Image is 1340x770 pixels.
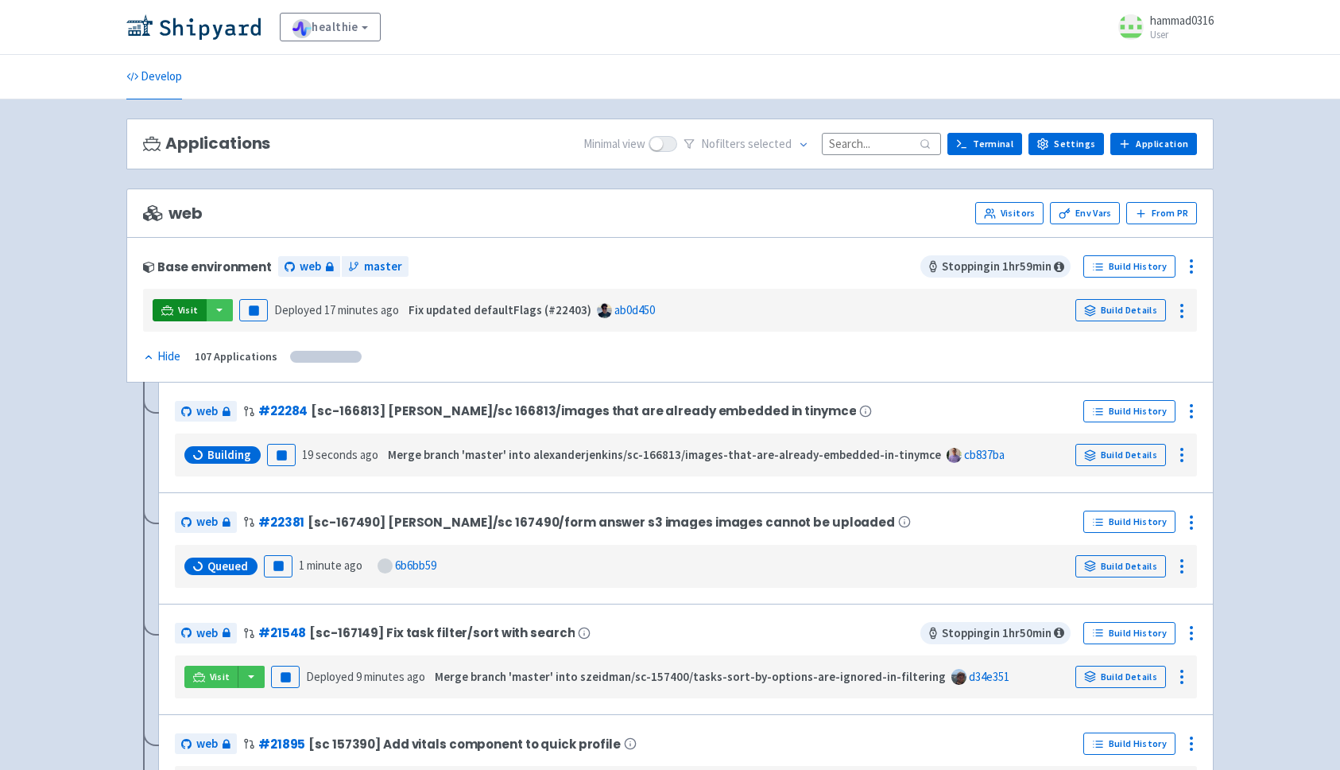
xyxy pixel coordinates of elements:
a: ab0d450 [614,302,655,317]
time: 1 minute ago [299,558,362,573]
span: selected [748,136,792,151]
a: Build History [1083,255,1175,278]
button: Pause [264,555,292,577]
span: hammad0316 [1150,13,1214,28]
button: Hide [143,348,182,366]
span: Stopping in 1 hr 59 min [920,255,1071,278]
a: healthie [280,13,381,41]
a: Visit [153,299,207,321]
span: Stopping in 1 hr 50 min [920,622,1071,644]
span: web [196,735,218,753]
span: Queued [207,558,248,574]
a: Env Vars [1050,202,1120,224]
span: [sc-166813] [PERSON_NAME]/sc 166813/images that are already embedded in tinymce [311,404,856,418]
strong: Fix updated defaultFlags (#22403) [409,302,591,317]
input: Search... [822,133,941,154]
a: #22381 [258,514,304,531]
time: 19 seconds ago [302,447,378,462]
a: Develop [126,55,182,99]
a: Visit [184,666,238,688]
small: User [1150,29,1214,40]
a: web [175,623,237,644]
div: Base environment [143,260,272,274]
span: Minimal view [583,135,645,154]
button: Pause [271,666,300,688]
time: 17 minutes ago [324,302,399,317]
a: web [175,511,237,533]
a: Visitors [975,202,1044,224]
a: #21548 [258,624,306,641]
a: Application [1110,133,1197,155]
a: #21895 [258,736,305,752]
div: 107 Applications [195,348,277,366]
span: [sc-167490] [PERSON_NAME]/sc 167490/form answer s3 images images cannot be uploaded [308,515,895,529]
button: Pause [267,444,296,466]
span: web [196,513,218,531]
a: Build History [1083,622,1175,644]
span: Deployed [274,302,399,317]
img: Shipyard logo [126,14,261,40]
span: No filter s [701,135,792,154]
span: Visit [210,671,230,683]
span: web [143,204,202,223]
a: Build Details [1075,555,1166,577]
button: Pause [239,299,268,321]
span: Deployed [306,669,425,684]
div: Hide [143,348,180,366]
span: web [196,624,218,643]
span: web [196,402,218,421]
a: web [175,401,237,422]
a: web [278,256,340,278]
a: d34e351 [969,669,1009,684]
a: Settings [1028,133,1104,155]
a: Build History [1083,733,1175,755]
time: 9 minutes ago [356,669,425,684]
a: Build Details [1075,299,1166,321]
a: 6b6bb59 [395,558,436,573]
a: Terminal [947,133,1022,155]
strong: Merge branch 'master' into alexanderjenkins/sc-166813/images-that-are-already-embedded-in-tinymce [388,447,941,462]
span: master [364,258,402,276]
span: web [300,258,321,276]
span: Visit [178,304,199,317]
a: Build History [1083,511,1175,533]
a: #22284 [258,402,308,419]
span: [sc-167149] Fix task filter/sort with search [309,626,575,640]
a: cb837ba [964,447,1005,462]
span: Building [207,447,251,463]
strong: Merge branch 'master' into szeidman/sc-157400/tasks-sort-by-options-are-ignored-in-filtering [435,669,946,684]
a: Build Details [1075,444,1166,466]
a: Build Details [1075,666,1166,688]
h3: Applications [143,134,270,153]
a: web [175,733,237,755]
button: From PR [1126,202,1197,224]
a: master [342,256,409,278]
a: hammad0316 User [1109,14,1214,40]
a: Build History [1083,400,1175,422]
span: [sc 157390] Add vitals component to quick profile [308,737,621,751]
